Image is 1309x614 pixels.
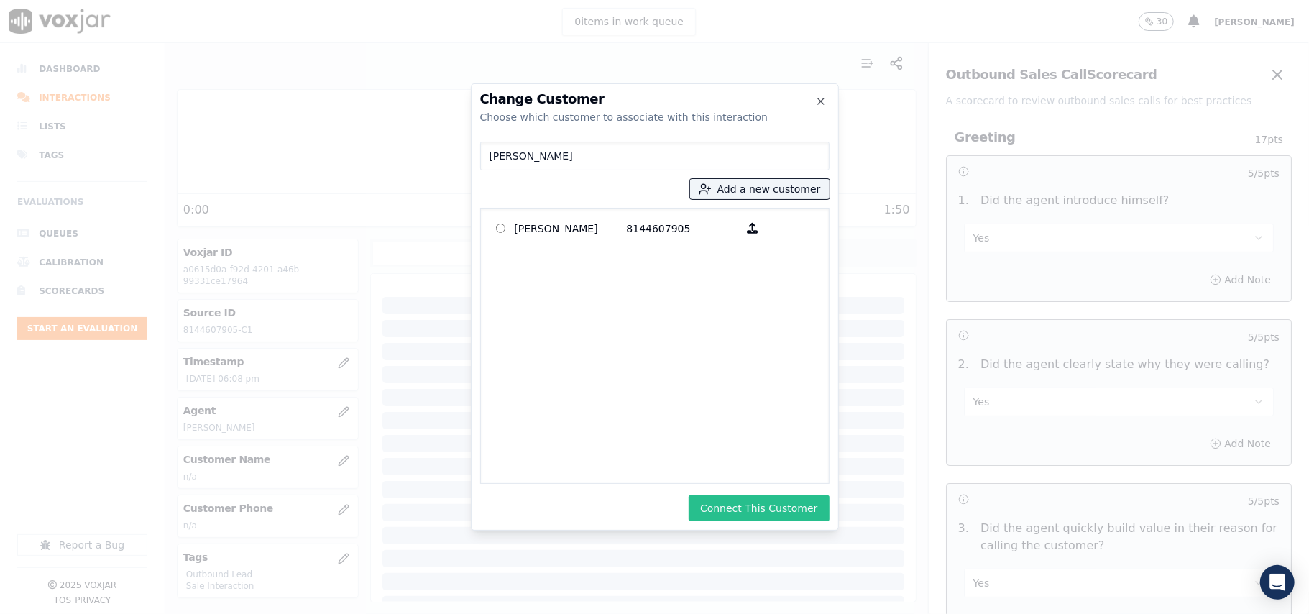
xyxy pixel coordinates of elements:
p: 8144607905 [627,217,739,239]
input: [PERSON_NAME] 8144607905 [496,224,505,233]
p: [PERSON_NAME] [515,217,627,239]
div: Open Intercom Messenger [1260,565,1295,600]
h2: Change Customer [480,93,830,106]
button: Connect This Customer [689,495,829,521]
button: [PERSON_NAME] 8144607905 [739,217,767,239]
button: Add a new customer [690,179,830,199]
input: Search Customers [480,142,830,170]
div: Choose which customer to associate with this interaction [480,110,830,124]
